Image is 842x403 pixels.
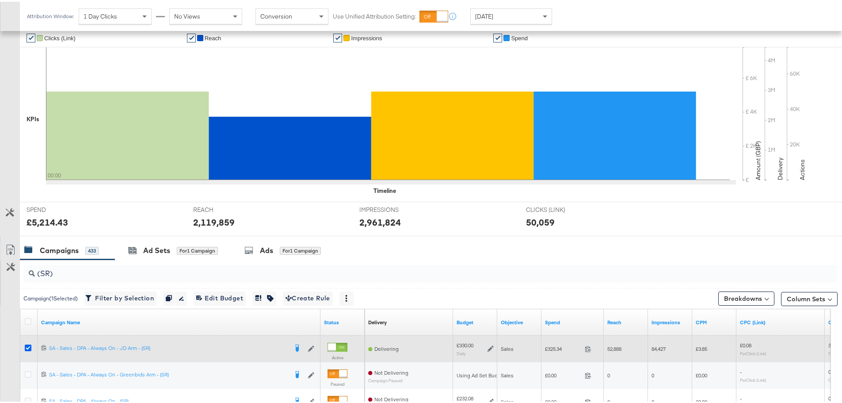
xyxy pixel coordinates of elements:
[545,370,581,377] span: £0.00
[87,291,154,302] span: Filter by Selection
[27,12,74,18] div: Attribution Window:
[40,244,79,254] div: Campaigns
[193,204,259,212] span: REACH
[457,317,494,324] a: The maximum amount you're willing to spend on your ads, on average each day or over the lifetime ...
[652,344,666,350] span: 84,427
[27,113,39,122] div: KPIs
[374,368,408,374] span: Not Delivering
[740,393,742,400] span: -
[501,344,514,350] span: Sales
[85,245,99,253] div: 433
[368,317,387,324] a: Reflects the ability of your Ad Campaign to achieve delivery based on ad states, schedule and bud...
[205,33,221,40] span: Reach
[143,244,170,254] div: Ad Sets
[740,317,821,324] a: The average cost for each link click you've received from your ad.
[457,393,473,400] div: £232.08
[652,317,689,324] a: The number of times your ad was served. On mobile apps an ad is counted as served the first time ...
[828,367,831,373] span: 0
[49,343,288,352] a: SA - Sales - DPA - Always On - JD Arm - (SR)
[545,317,600,324] a: The total amount spent to date.
[351,33,382,40] span: Impressions
[359,204,426,212] span: IMPRESSIONS
[696,317,733,324] a: The average cost you've paid to have 1,000 impressions of your ad.
[368,317,387,324] div: Delivery
[44,33,76,40] span: Clicks (Link)
[511,33,528,40] span: Spend
[607,344,621,350] span: 52,888
[333,11,416,19] label: Use Unified Attribution Setting:
[740,367,742,373] span: -
[607,317,644,324] a: The number of people your ad was served to.
[545,344,581,350] span: £325.34
[457,370,506,377] div: Using Ad Set Budget
[696,344,707,350] span: £3.85
[286,291,330,302] span: Create Rule
[41,317,317,324] a: Your campaign name.
[457,340,473,347] div: £330.00
[84,290,156,304] button: Filter by Selection
[828,393,831,400] span: 0
[740,340,751,347] span: £0.08
[27,214,68,227] div: £5,214.43
[333,32,342,41] a: ✔
[35,260,763,277] input: Search Campaigns by Name, ID or Objective
[798,157,806,178] text: Actions
[174,11,200,19] span: No Views
[187,32,196,41] a: ✔
[740,376,766,381] sub: Per Click (Link)
[526,214,555,227] div: 50,059
[374,394,408,401] span: Not Delivering
[194,290,246,304] button: Edit Budget
[526,204,592,212] span: CLICKS (LINK)
[283,290,333,304] button: Create Rule
[84,11,117,19] span: 1 Day Clicks
[193,214,235,227] div: 2,119,859
[49,369,288,376] div: SA - Sales - DPA - Always On - Greenbids Arm - (SR)
[328,380,347,385] label: Paused
[49,396,288,403] div: SA - Sales - DPA - Always On - (SR)
[828,340,840,347] span: 3,968
[373,185,396,193] div: Timeline
[740,349,766,354] sub: Per Click (Link)
[652,370,654,377] span: 0
[260,11,292,19] span: Conversion
[374,344,399,350] span: Delivering
[368,376,408,381] sub: Campaign Paused
[177,245,218,253] div: for 1 Campaign
[260,244,273,254] div: Ads
[457,349,466,354] sub: Daily
[324,317,361,324] a: Shows the current state of your Ad Campaign.
[781,290,838,304] button: Column Sets
[776,156,784,178] text: Delivery
[27,32,35,41] a: ✔
[493,32,502,41] a: ✔
[607,370,610,377] span: 0
[475,11,493,19] span: [DATE]
[328,353,347,359] label: Active
[501,317,538,324] a: Your campaign's objective.
[718,290,774,304] button: Breakdowns
[696,370,707,377] span: £0.00
[754,139,762,178] text: Amount (GBP)
[49,343,288,350] div: SA - Sales - DPA - Always On - JD Arm - (SR)
[359,214,401,227] div: 2,961,824
[280,245,321,253] div: for 1 Campaign
[23,293,78,301] div: Campaign ( 1 Selected)
[501,370,514,377] span: Sales
[49,369,288,378] a: SA - Sales - DPA - Always On - Greenbids Arm - (SR)
[27,204,93,212] span: SPEND
[196,291,243,302] span: Edit Budget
